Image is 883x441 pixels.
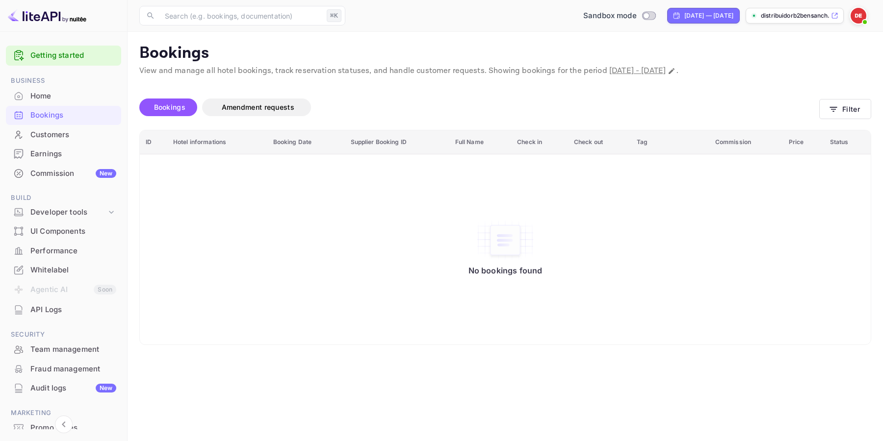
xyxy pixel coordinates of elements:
[6,408,121,418] span: Marketing
[139,44,871,63] p: Bookings
[167,130,267,154] th: Hotel informations
[30,422,116,434] div: Promo codes
[139,98,819,116] div: account-settings tabs
[6,106,121,124] a: Bookings
[345,130,449,154] th: Supplier Booking ID
[6,329,121,340] span: Security
[159,6,323,25] input: Search (e.g. bookings, documentation)
[30,364,116,375] div: Fraud management
[6,145,121,164] div: Earnings
[6,46,121,66] div: Getting started
[6,106,121,125] div: Bookings
[139,65,871,77] p: View and manage all hotel bookings, track reservation statuses, and handle customer requests. Sho...
[6,164,121,182] a: CommissionNew
[568,130,631,154] th: Check out
[6,75,121,86] span: Business
[468,266,543,275] p: No bookings found
[6,125,121,144] a: Customers
[30,110,116,121] div: Bookings
[30,50,116,61] a: Getting started
[6,125,121,145] div: Customers
[6,360,121,378] a: Fraud management
[6,261,121,279] a: Whitelabel
[30,148,116,160] div: Earnings
[819,99,871,119] button: Filter
[709,130,783,154] th: Commission
[30,245,116,257] div: Performance
[761,11,829,20] p: distribuidorb2bensanch...
[579,10,659,22] div: Switch to Production mode
[511,130,568,154] th: Check in
[6,204,121,221] div: Developer tools
[6,87,121,105] a: Home
[30,226,116,237] div: UI Components
[6,379,121,397] a: Audit logsNew
[6,193,121,203] span: Build
[30,383,116,394] div: Audit logs
[476,220,535,261] img: No bookings found
[140,130,167,154] th: ID
[30,265,116,276] div: Whitelabel
[6,340,121,358] a: Team management
[154,103,185,111] span: Bookings
[55,416,73,433] button: Collapse navigation
[667,66,676,76] button: Change date range
[222,103,294,111] span: Amendment requests
[267,130,345,154] th: Booking Date
[609,66,666,76] span: [DATE] - [DATE]
[6,418,121,437] a: Promo codes
[6,300,121,319] div: API Logs
[631,130,709,154] th: Tag
[6,360,121,379] div: Fraud management
[783,130,824,154] th: Price
[6,222,121,241] div: UI Components
[6,379,121,398] div: Audit logsNew
[30,344,116,355] div: Team management
[30,91,116,102] div: Home
[30,207,106,218] div: Developer tools
[6,222,121,240] a: UI Components
[824,130,871,154] th: Status
[6,164,121,183] div: CommissionNew
[140,130,871,344] table: booking table
[30,129,116,141] div: Customers
[30,168,116,179] div: Commission
[6,261,121,280] div: Whitelabel
[6,418,121,438] div: Promo codes
[6,242,121,260] a: Performance
[30,304,116,316] div: API Logs
[6,300,121,318] a: API Logs
[851,8,866,24] img: DISTRIBUIDOR B2B ENSANCHATE
[6,340,121,359] div: Team management
[96,169,116,178] div: New
[8,8,86,24] img: LiteAPI logo
[6,87,121,106] div: Home
[449,130,512,154] th: Full Name
[327,9,341,22] div: ⌘K
[684,11,733,20] div: [DATE] — [DATE]
[96,384,116,392] div: New
[6,145,121,163] a: Earnings
[583,10,637,22] span: Sandbox mode
[6,242,121,261] div: Performance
